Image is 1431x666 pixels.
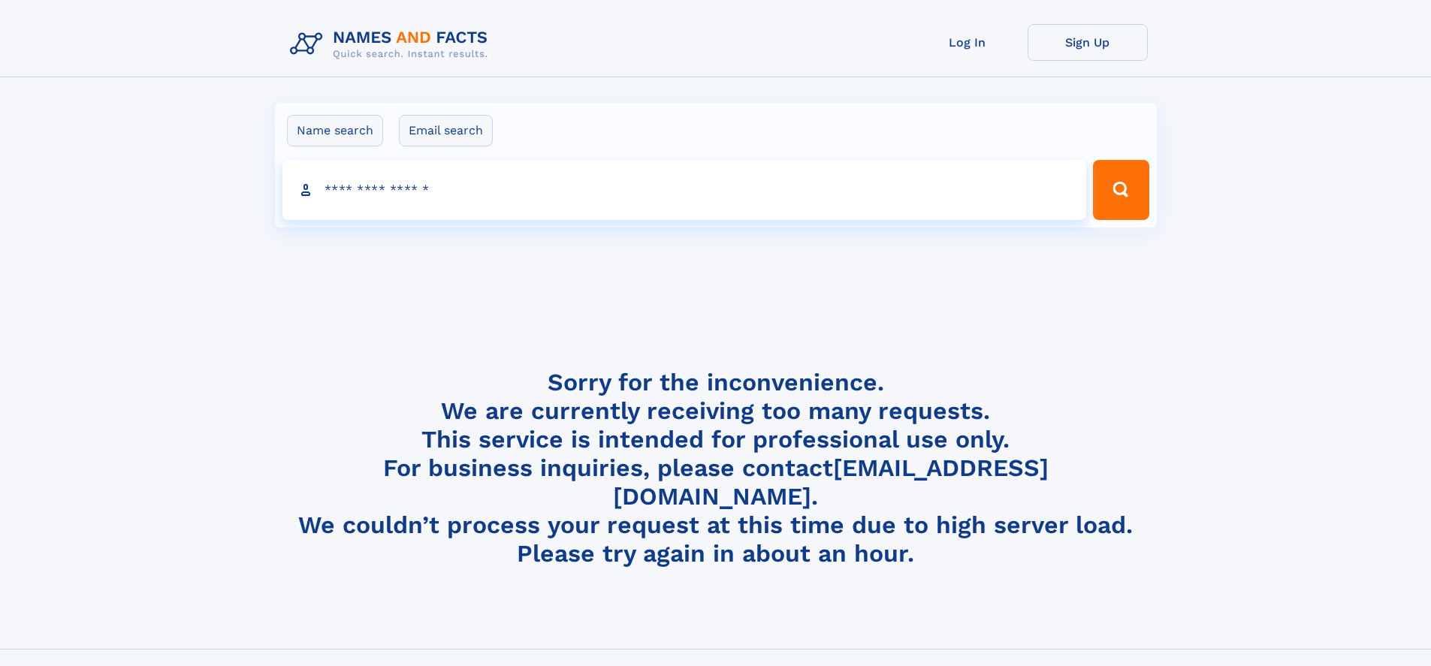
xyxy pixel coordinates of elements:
[284,368,1148,568] h4: Sorry for the inconvenience. We are currently receiving too many requests. This service is intend...
[1093,160,1149,220] button: Search Button
[907,24,1028,61] a: Log In
[287,115,383,146] label: Name search
[613,454,1049,511] a: [EMAIL_ADDRESS][DOMAIN_NAME]
[282,160,1087,220] input: search input
[1028,24,1148,61] a: Sign Up
[284,24,500,65] img: Logo Names and Facts
[399,115,493,146] label: Email search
